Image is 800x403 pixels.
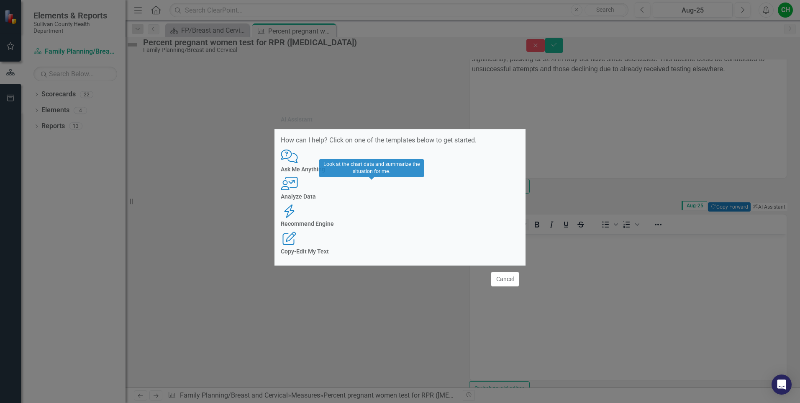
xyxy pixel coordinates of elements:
h4: Recommend Engine [281,221,519,227]
div: AI Assistant [281,116,313,123]
h4: Ask Me Anything [281,166,519,173]
h4: Copy-Edit My Text [281,248,519,255]
div: Look at the chart data and summarize the situation for me. [319,159,424,177]
p: In [DATE], the percentage of pregnant women tested for RPR ([MEDICAL_DATA]) was 71%, below the ta... [2,2,315,42]
div: Open Intercom Messenger [772,375,792,395]
button: Cancel [491,272,519,287]
p: How can I help? Click on one of the templates below to get started. [281,136,519,145]
h4: Analyze Data [281,194,519,200]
